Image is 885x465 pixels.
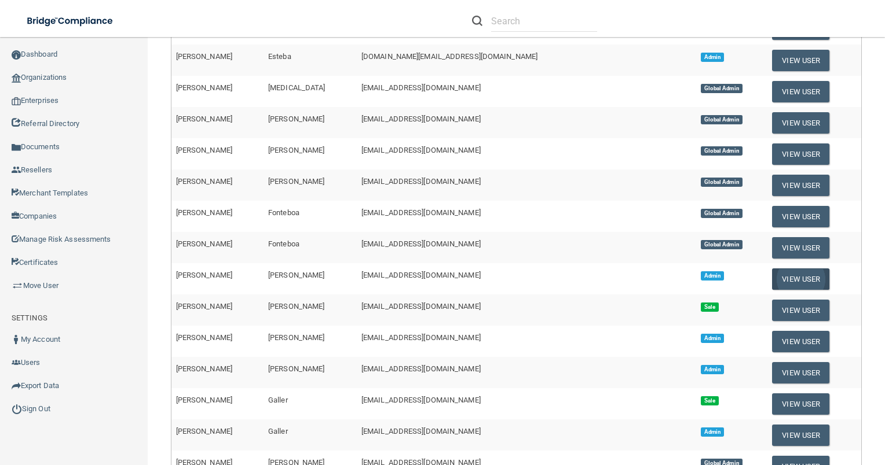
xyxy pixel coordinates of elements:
[268,177,324,186] span: [PERSON_NAME]
[361,115,481,123] span: [EMAIL_ADDRESS][DOMAIN_NAME]
[268,333,324,342] span: [PERSON_NAME]
[268,396,288,404] span: Galler
[701,271,724,281] span: Admin
[361,208,481,217] span: [EMAIL_ADDRESS][DOMAIN_NAME]
[176,83,232,92] span: [PERSON_NAME]
[772,237,829,259] button: View User
[361,302,481,311] span: [EMAIL_ADDRESS][DOMAIN_NAME]
[268,239,299,248] span: Fonteboa
[12,73,21,83] img: organization-icon.f8decf85.png
[12,404,22,414] img: ic_power_dark.7ecde6b1.png
[772,143,829,165] button: View User
[176,208,232,217] span: [PERSON_NAME]
[12,143,21,152] img: icon-documents.8dae5593.png
[268,364,324,373] span: [PERSON_NAME]
[176,146,232,154] span: [PERSON_NAME]
[176,115,232,123] span: [PERSON_NAME]
[176,396,232,404] span: [PERSON_NAME]
[772,331,829,352] button: View User
[12,50,21,60] img: ic_dashboard_dark.d01f4a41.png
[12,165,21,175] img: ic_reseller.de258add.png
[12,280,23,291] img: briefcase.64adab9b.png
[176,427,232,436] span: [PERSON_NAME]
[701,146,743,156] span: Global Admin
[176,239,232,248] span: [PERSON_NAME]
[772,425,829,446] button: View User
[361,52,537,61] span: [DOMAIN_NAME][EMAIL_ADDRESS][DOMAIN_NAME]
[12,97,21,105] img: enterprise.0d942306.png
[361,83,481,92] span: [EMAIL_ADDRESS][DOMAIN_NAME]
[17,9,124,33] img: bridge_compliance_login_screen.278c3ca4.svg
[268,427,288,436] span: Galler
[268,208,299,217] span: Fonteboa
[701,240,743,249] span: Global Admin
[701,365,724,374] span: Admin
[361,427,481,436] span: [EMAIL_ADDRESS][DOMAIN_NAME]
[176,333,232,342] span: [PERSON_NAME]
[772,300,829,321] button: View User
[701,427,724,437] span: Admin
[12,381,21,390] img: icon-export.b9366987.png
[772,206,829,227] button: View User
[772,81,829,102] button: View User
[361,364,481,373] span: [EMAIL_ADDRESS][DOMAIN_NAME]
[701,84,743,93] span: Global Admin
[772,50,829,71] button: View User
[685,383,871,429] iframe: Drift Widget Chat Controller
[772,175,829,196] button: View User
[176,302,232,311] span: [PERSON_NAME]
[701,178,743,187] span: Global Admin
[268,271,324,279] span: [PERSON_NAME]
[268,302,324,311] span: [PERSON_NAME]
[361,333,481,342] span: [EMAIL_ADDRESS][DOMAIN_NAME]
[361,146,481,154] span: [EMAIL_ADDRESS][DOMAIN_NAME]
[12,358,21,367] img: icon-users.e205127d.png
[772,362,829,383] button: View User
[268,146,324,154] span: [PERSON_NAME]
[176,271,232,279] span: [PERSON_NAME]
[12,311,47,325] label: SETTINGS
[701,334,724,343] span: Admin
[12,335,21,344] img: ic_user_dark.df1a06c3.png
[268,115,324,123] span: [PERSON_NAME]
[701,53,724,62] span: Admin
[361,177,481,186] span: [EMAIL_ADDRESS][DOMAIN_NAME]
[701,115,743,124] span: Global Admin
[701,209,743,218] span: Global Admin
[472,16,482,26] img: ic-search.3b580494.png
[361,271,481,279] span: [EMAIL_ADDRESS][DOMAIN_NAME]
[361,239,481,248] span: [EMAIL_ADDRESS][DOMAIN_NAME]
[176,364,232,373] span: [PERSON_NAME]
[176,52,232,61] span: [PERSON_NAME]
[268,52,291,61] span: Esteba
[268,83,325,92] span: [MEDICAL_DATA]
[772,112,829,134] button: View User
[361,396,481,404] span: [EMAIL_ADDRESS][DOMAIN_NAME]
[176,177,232,186] span: [PERSON_NAME]
[701,302,719,312] span: Sale
[491,10,597,32] input: Search
[772,268,829,290] button: View User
